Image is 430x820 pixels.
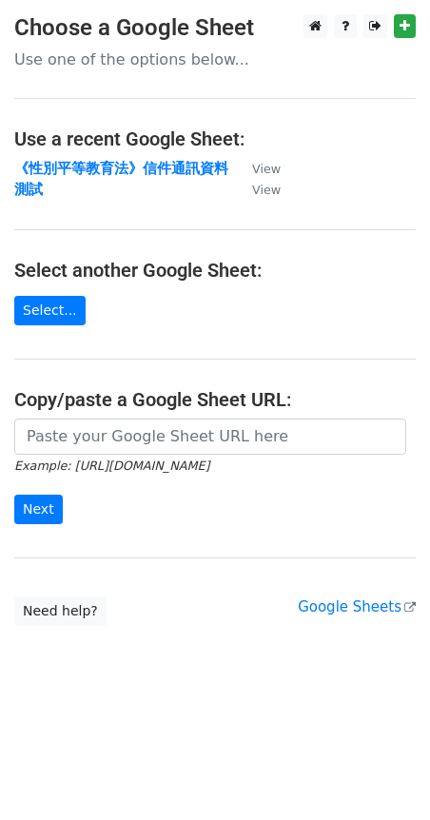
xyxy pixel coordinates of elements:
[233,160,281,177] a: View
[14,259,416,282] h4: Select another Google Sheet:
[14,127,416,150] h4: Use a recent Google Sheet:
[14,388,416,411] h4: Copy/paste a Google Sheet URL:
[14,419,406,455] input: Paste your Google Sheet URL here
[14,160,228,177] a: 《性別平等教育法》信件通訊資料
[14,296,86,325] a: Select...
[252,162,281,176] small: View
[233,181,281,198] a: View
[298,598,416,615] a: Google Sheets
[14,596,107,626] a: Need help?
[14,14,416,42] h3: Choose a Google Sheet
[252,183,281,197] small: View
[14,495,63,524] input: Next
[14,459,209,473] small: Example: [URL][DOMAIN_NAME]
[14,49,416,69] p: Use one of the options below...
[14,181,43,198] a: 測試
